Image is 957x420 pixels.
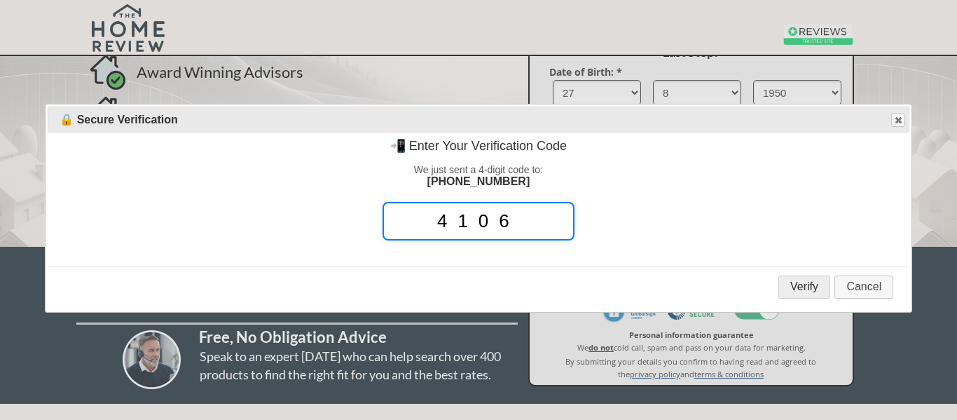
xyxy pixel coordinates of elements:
[778,276,830,299] button: Verify
[59,175,897,188] p: [PHONE_NUMBER]
[59,164,897,175] p: We just sent a 4-digit code to:
[383,202,574,241] input: ••••
[891,113,905,127] button: Close
[59,138,897,154] p: 📲 Enter Your Verification Code
[60,113,813,126] span: 🔒 Secure Verification
[834,276,893,299] button: Cancel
